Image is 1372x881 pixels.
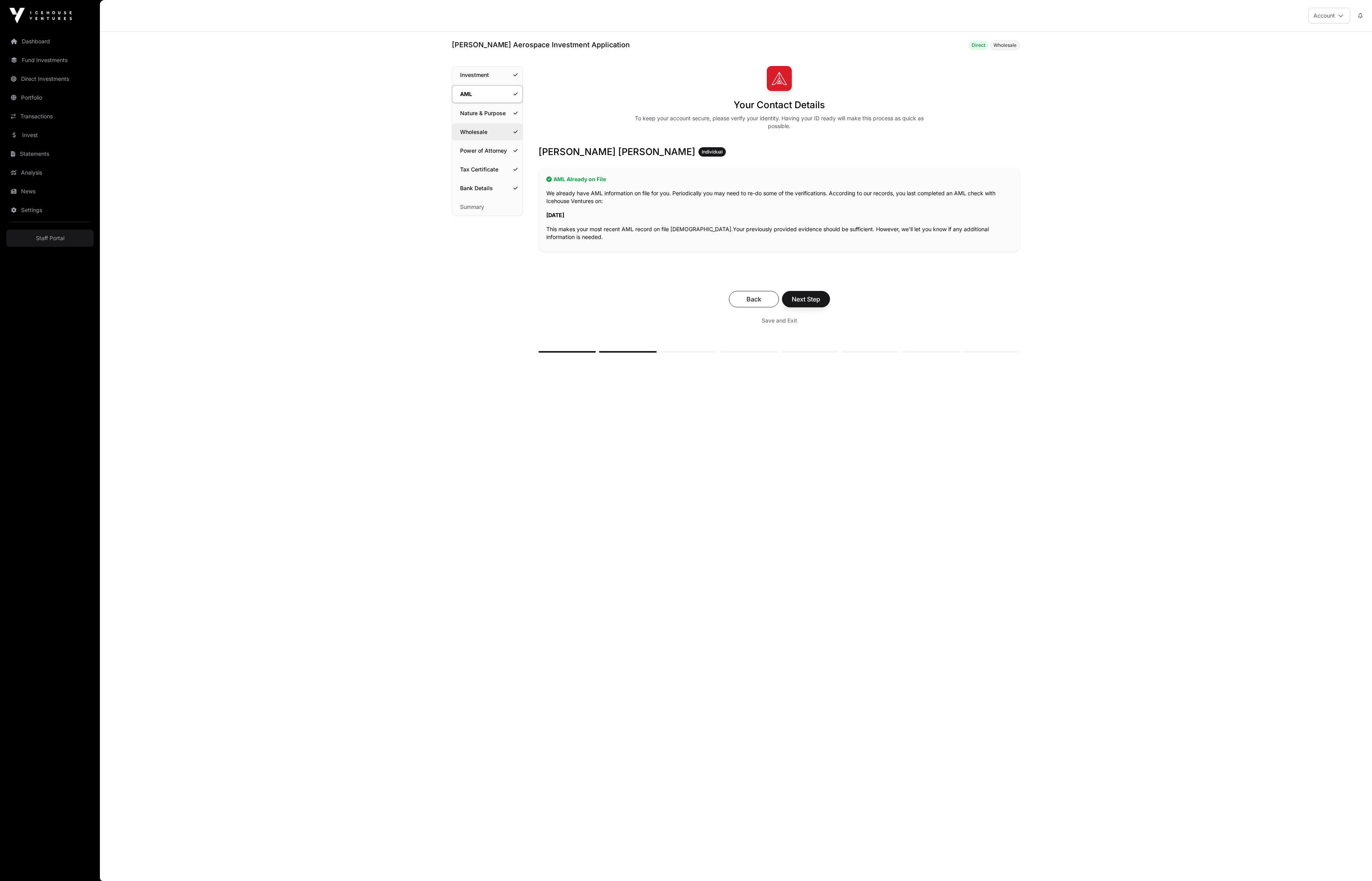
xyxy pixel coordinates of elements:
[9,8,72,23] img: Icehouse Ventures Logo
[452,39,630,50] h1: [PERSON_NAME] Aerospace Investment Application
[452,85,523,103] a: AML
[6,108,94,125] a: Transactions
[767,66,792,91] img: Dawn Aerospace
[993,42,1017,48] span: Wholesale
[782,291,830,307] button: Next Step
[1308,8,1350,23] button: Account
[6,52,94,69] a: Fund Investments
[702,149,723,155] span: Individual
[6,127,94,144] a: Invest
[452,142,522,159] a: Power of Attorney
[6,33,94,50] a: Dashboard
[6,202,94,219] a: Settings
[452,180,522,197] a: Bank Details
[452,161,522,178] a: Tax Certificate
[752,314,807,328] button: Save and Exit
[6,70,94,87] a: Direct Investments
[1333,844,1372,881] iframe: Chat Widget
[546,226,989,240] span: Your previously provided evidence should be sufficient. However, we'll let you know if any additi...
[6,145,94,162] a: Statements
[972,42,985,48] span: Direct
[6,230,94,247] a: Staff Portal
[452,66,522,84] a: Investment
[6,164,94,181] a: Analysis
[734,99,825,111] h1: Your Contact Details
[546,189,1012,205] p: We already have AML information on file for you. Periodically you may need to re-do some of the v...
[6,89,94,106] a: Portfolio
[739,294,769,304] span: Back
[452,105,522,122] a: Nature & Purpose
[452,123,522,141] a: Wholesale
[762,317,797,325] span: Save and Exit
[6,183,94,200] a: News
[452,198,522,216] a: Summary
[546,175,1012,183] h2: AML Already on File
[792,294,820,304] span: Next Step
[538,146,1020,158] h3: [PERSON_NAME] [PERSON_NAME]
[629,114,929,130] div: To keep your account secure, please verify your identity. Having your ID ready will make this pro...
[546,211,1012,219] p: [DATE]
[546,225,1012,241] p: This makes your most recent AML record on file [DEMOGRAPHIC_DATA].
[729,291,779,307] button: Back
